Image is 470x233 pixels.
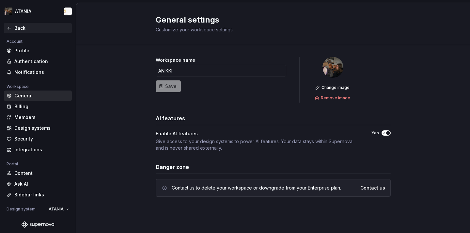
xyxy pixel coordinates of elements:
[64,8,72,15] img: Nikki Craciun
[4,179,72,189] a: Ask AI
[156,163,189,171] h3: Danger zone
[4,190,72,200] a: Sidebar links
[313,93,353,103] button: Remove image
[4,83,31,91] div: Workspace
[371,130,379,136] label: Yes
[4,91,72,101] a: General
[4,112,72,123] a: Members
[156,15,383,25] h2: General settings
[4,101,72,112] a: Billing
[321,85,350,90] span: Change image
[4,23,72,33] a: Back
[14,181,69,187] div: Ask AI
[14,58,69,65] div: Authentication
[14,215,69,222] div: General
[4,134,72,144] a: Security
[156,114,185,122] h3: AI features
[14,25,69,31] div: Back
[321,95,350,101] span: Remove image
[14,114,69,121] div: Members
[14,92,69,99] div: General
[4,168,72,178] a: Content
[313,83,352,92] button: Change image
[14,47,69,54] div: Profile
[14,146,69,153] div: Integrations
[156,27,234,32] span: Customize your workspace settings.
[4,38,25,45] div: Account
[14,125,69,131] div: Design systems
[4,67,72,77] a: Notifications
[4,160,21,168] div: Portal
[4,45,72,56] a: Profile
[14,69,69,75] div: Notifications
[172,185,341,191] div: Contact us to delete your workspace or downgrade from your Enterprise plan.
[156,57,195,63] label: Workspace name
[14,136,69,142] div: Security
[4,213,72,224] a: General
[49,207,64,212] span: ATANIA
[14,191,69,198] div: Sidebar links
[14,170,69,176] div: Content
[15,8,31,15] div: ATANIA
[156,138,360,151] div: Give access to your design systems to power AI features. Your data stays within Supernova and is ...
[5,8,12,15] img: 6406f678-1b55-468d-98ac-69dd53595fce.png
[322,57,343,78] img: 6406f678-1b55-468d-98ac-69dd53595fce.png
[22,221,54,228] svg: Supernova Logo
[14,103,69,110] div: Billing
[1,4,74,19] button: ATANIANikki Craciun
[4,205,38,213] div: Design system
[360,185,385,191] a: Contact us
[156,130,360,137] div: Enable AI features
[4,123,72,133] a: Design systems
[4,144,72,155] a: Integrations
[4,56,72,67] a: Authentication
